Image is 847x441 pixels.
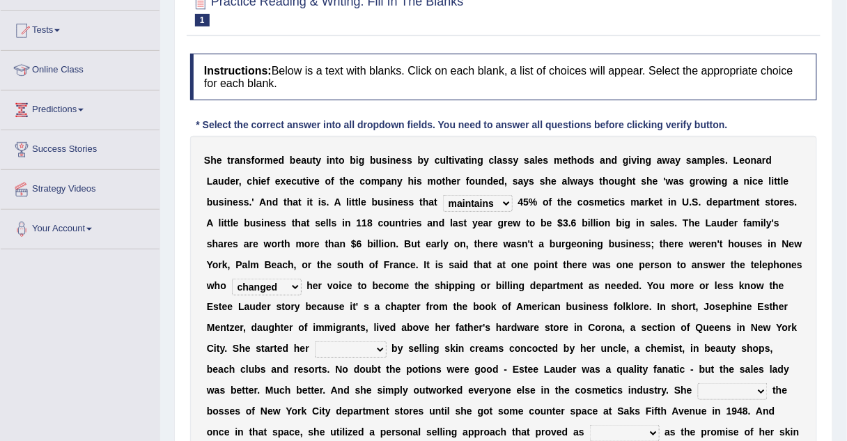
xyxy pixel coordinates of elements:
[513,155,519,166] b: y
[696,176,699,187] b: r
[1,11,160,46] a: Tests
[264,217,270,229] b: n
[481,176,488,187] b: n
[301,155,306,166] b: a
[679,176,685,187] b: s
[692,155,697,166] b: a
[251,155,255,166] b: f
[290,155,296,166] b: b
[238,196,244,208] b: s
[632,155,637,166] b: v
[499,176,505,187] b: d
[621,176,627,187] b: g
[331,176,334,187] b: f
[523,196,529,208] b: 5
[227,155,231,166] b: t
[772,176,775,187] b: i
[396,155,402,166] b: e
[769,176,772,187] b: l
[451,176,457,187] b: e
[639,155,646,166] b: n
[631,196,639,208] b: m
[256,217,261,229] b: s
[563,155,568,166] b: e
[578,176,584,187] b: a
[224,196,227,208] b: i
[762,155,766,166] b: r
[577,155,584,166] b: o
[233,196,238,208] b: e
[306,176,309,187] b: i
[327,196,329,208] b: .
[224,217,228,229] b: t
[706,176,713,187] b: w
[562,176,568,187] b: a
[654,196,660,208] b: e
[639,196,645,208] b: a
[1,91,160,125] a: Predictions
[469,155,472,166] b: i
[190,118,733,132] div: * Select the correct answer into all dropdown fields. You need to answer all questions before cli...
[434,196,437,208] b: t
[358,196,361,208] b: l
[408,176,414,187] b: h
[313,155,316,166] b: t
[535,155,538,166] b: l
[549,196,552,208] b: f
[452,155,455,166] b: i
[195,14,210,26] span: 1
[440,155,446,166] b: u
[283,196,287,208] b: t
[349,176,355,187] b: e
[488,176,494,187] b: d
[380,176,386,187] b: p
[497,155,503,166] b: a
[261,217,264,229] b: i
[784,176,789,187] b: e
[435,155,440,166] b: c
[750,176,753,187] b: i
[683,196,690,208] b: U
[334,196,341,208] b: A
[706,155,712,166] b: p
[716,176,722,187] b: n
[227,196,233,208] b: n
[653,176,658,187] b: e
[647,176,653,187] b: h
[502,155,508,166] b: s
[210,155,217,166] b: h
[378,196,384,208] b: u
[261,155,264,166] b: r
[666,176,674,187] b: w
[529,176,535,187] b: s
[272,196,279,208] b: d
[1,210,160,245] a: Your Account
[469,176,476,187] b: o
[204,65,272,77] b: Instructions:
[771,196,775,208] b: t
[371,176,380,187] b: m
[724,196,730,208] b: a
[359,155,365,166] b: g
[247,176,253,187] b: c
[781,176,784,187] b: l
[567,196,573,208] b: e
[356,155,359,166] b: i
[642,176,647,187] b: s
[419,196,423,208] b: t
[690,176,696,187] b: g
[670,155,676,166] b: a
[660,196,663,208] b: t
[352,196,355,208] b: t
[297,176,303,187] b: u
[605,155,612,166] b: n
[390,155,396,166] b: n
[671,196,677,208] b: n
[568,176,570,187] b: l
[349,196,352,208] b: i
[583,176,589,187] b: y
[745,196,751,208] b: e
[629,155,632,166] b: i
[583,196,589,208] b: o
[249,196,252,208] b: .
